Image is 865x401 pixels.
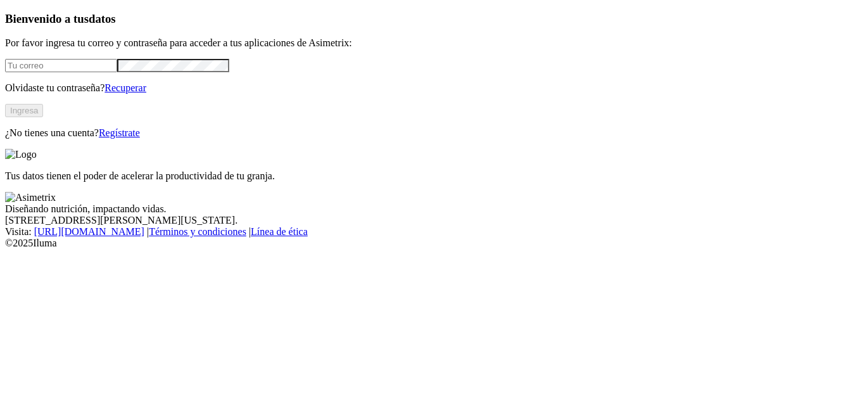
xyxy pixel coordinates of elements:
h3: Bienvenido a tus [5,12,860,26]
div: Visita : | | [5,226,860,238]
p: Olvidaste tu contraseña? [5,82,860,94]
input: Tu correo [5,59,117,72]
p: Por favor ingresa tu correo y contraseña para acceder a tus aplicaciones de Asimetrix: [5,37,860,49]
p: ¿No tienes una cuenta? [5,127,860,139]
a: [URL][DOMAIN_NAME] [34,226,144,237]
img: Logo [5,149,37,160]
span: datos [89,12,116,25]
a: Línea de ética [251,226,308,237]
a: Recuperar [104,82,146,93]
p: Tus datos tienen el poder de acelerar la productividad de tu granja. [5,170,860,182]
div: Diseñando nutrición, impactando vidas. [5,203,860,215]
img: Asimetrix [5,192,56,203]
a: Términos y condiciones [149,226,246,237]
div: © 2025 Iluma [5,238,860,249]
a: Regístrate [99,127,140,138]
button: Ingresa [5,104,43,117]
div: [STREET_ADDRESS][PERSON_NAME][US_STATE]. [5,215,860,226]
